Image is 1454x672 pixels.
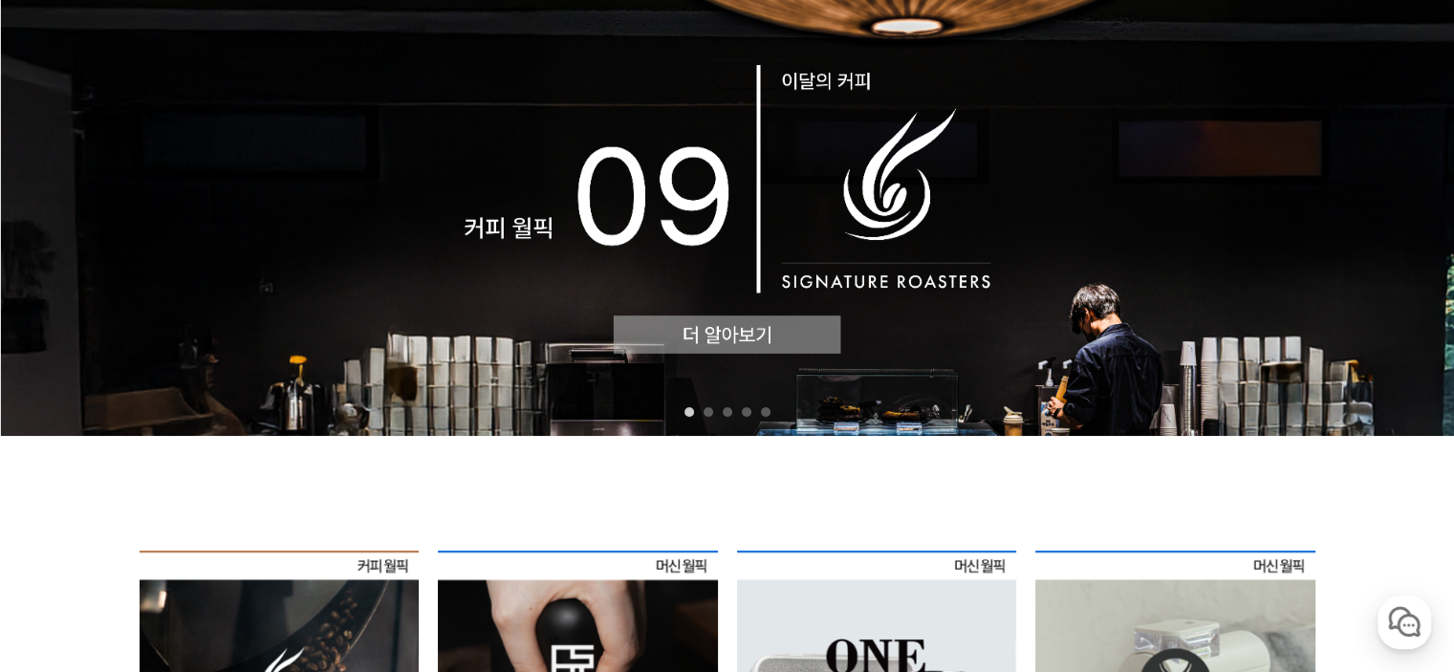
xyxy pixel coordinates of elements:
span: 대화 [175,543,198,558]
span: 설정 [295,542,318,557]
a: 3 [723,407,732,417]
a: 홈 [6,513,126,561]
a: 5 [761,407,770,417]
a: 1 [684,407,694,417]
a: 4 [742,407,751,417]
span: 홈 [60,542,72,557]
a: 설정 [247,513,367,561]
a: 대화 [126,513,247,561]
a: 2 [704,407,713,417]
